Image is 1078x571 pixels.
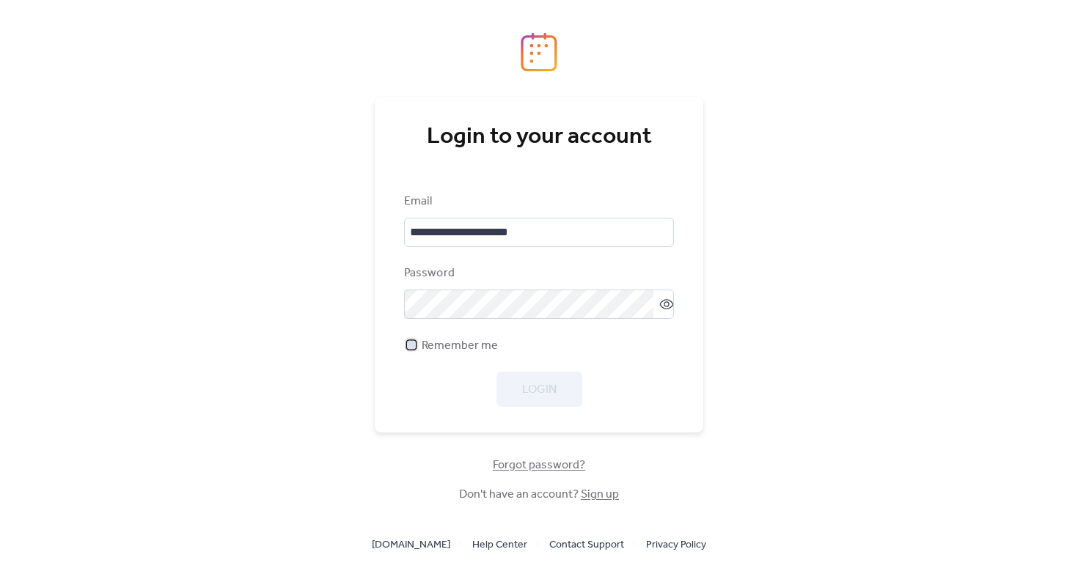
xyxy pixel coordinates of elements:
[404,193,671,210] div: Email
[372,535,450,553] a: [DOMAIN_NAME]
[459,486,619,504] span: Don't have an account?
[404,122,674,152] div: Login to your account
[472,537,527,554] span: Help Center
[521,32,557,72] img: logo
[493,457,585,474] span: Forgot password?
[549,535,624,553] a: Contact Support
[472,535,527,553] a: Help Center
[646,537,706,554] span: Privacy Policy
[404,265,671,282] div: Password
[422,337,498,355] span: Remember me
[372,537,450,554] span: [DOMAIN_NAME]
[493,461,585,469] a: Forgot password?
[646,535,706,553] a: Privacy Policy
[549,537,624,554] span: Contact Support
[581,483,619,506] a: Sign up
